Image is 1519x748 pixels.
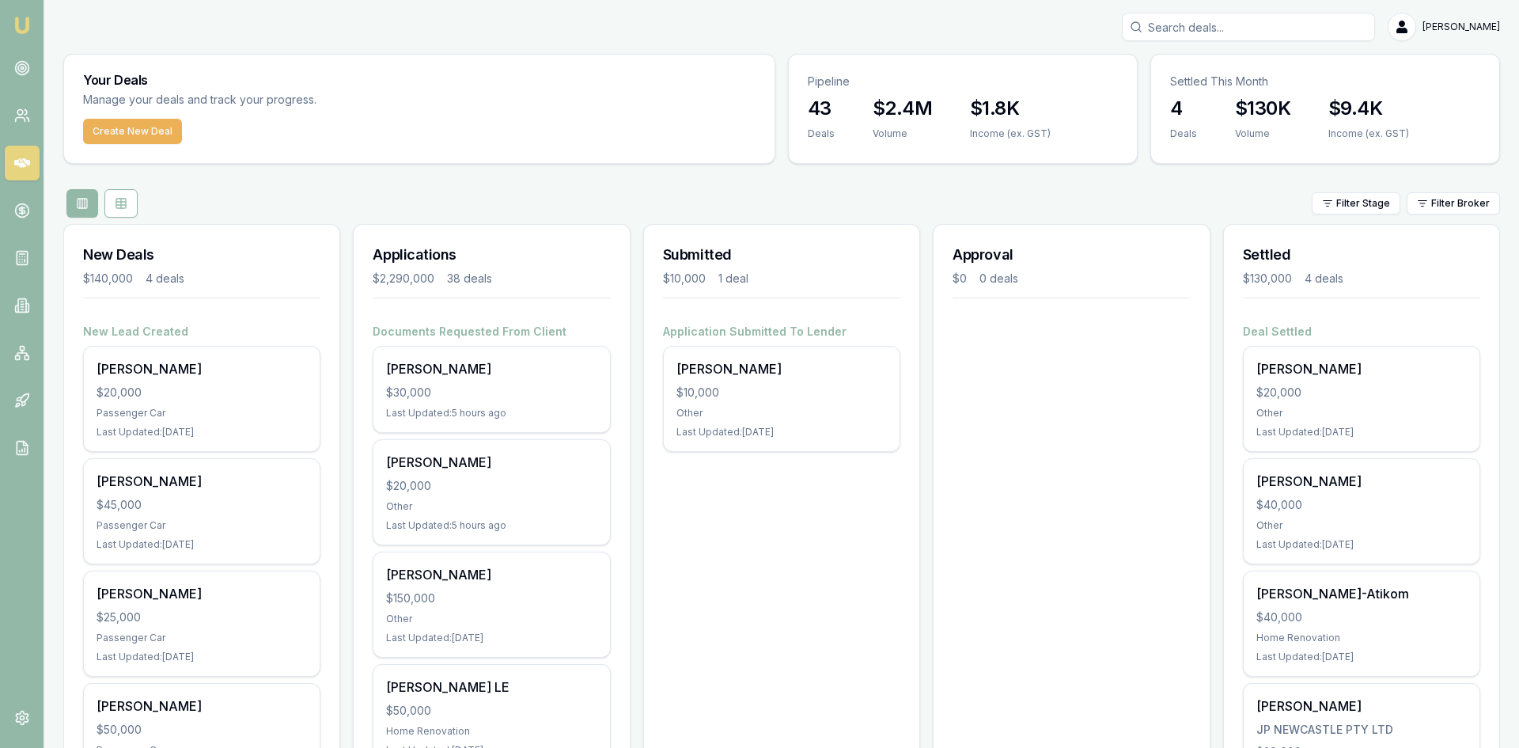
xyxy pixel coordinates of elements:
[979,271,1018,287] div: 0 deals
[146,271,184,287] div: 4 deals
[1256,538,1467,551] div: Last Updated: [DATE]
[386,500,597,513] div: Other
[1243,244,1480,266] h3: Settled
[1256,497,1467,513] div: $40,000
[1170,96,1197,121] h3: 4
[97,722,307,738] div: $50,000
[386,703,597,719] div: $50,000
[386,453,597,472] div: [PERSON_NAME]
[373,244,610,266] h3: Applications
[1235,96,1290,121] h3: $130K
[386,678,597,697] div: [PERSON_NAME] LE
[663,271,706,287] div: $10,000
[386,725,597,738] div: Home Renovation
[676,385,887,401] div: $10,000
[97,472,307,491] div: [PERSON_NAME]
[873,127,932,140] div: Volume
[1256,632,1467,644] div: Home Renovation
[718,271,748,287] div: 1 deal
[1256,359,1467,378] div: [PERSON_NAME]
[83,244,320,266] h3: New Deals
[663,324,900,340] h4: Application Submitted To Lender
[873,96,932,121] h3: $2.4M
[373,271,434,287] div: $2,290,000
[97,385,307,401] div: $20,000
[1256,385,1467,401] div: $20,000
[953,244,1190,266] h3: Approval
[97,697,307,716] div: [PERSON_NAME]
[1305,271,1343,287] div: 4 deals
[1256,584,1467,603] div: [PERSON_NAME]-Atikom
[83,91,488,109] p: Manage your deals and track your progress.
[663,244,900,266] h3: Submitted
[1431,197,1490,210] span: Filter Broker
[386,519,597,532] div: Last Updated: 5 hours ago
[97,538,307,551] div: Last Updated: [DATE]
[1312,192,1400,215] button: Filter Stage
[1256,609,1467,625] div: $40,000
[1122,13,1375,41] input: Search deals
[1422,21,1500,33] span: [PERSON_NAME]
[1256,519,1467,532] div: Other
[83,74,756,86] h3: Your Deals
[1256,722,1467,738] div: JP NEWCASTLE PTY LTD
[1256,697,1467,716] div: [PERSON_NAME]
[83,271,133,287] div: $140,000
[1407,192,1500,215] button: Filter Broker
[97,651,307,663] div: Last Updated: [DATE]
[676,426,887,439] div: Last Updated: [DATE]
[1243,271,1292,287] div: $130,000
[808,127,835,140] div: Deals
[97,359,307,378] div: [PERSON_NAME]
[386,385,597,401] div: $30,000
[1256,426,1467,439] div: Last Updated: [DATE]
[1170,127,1197,140] div: Deals
[676,359,887,378] div: [PERSON_NAME]
[386,407,597,420] div: Last Updated: 5 hours ago
[1170,74,1480,89] p: Settled This Month
[97,609,307,625] div: $25,000
[97,584,307,603] div: [PERSON_NAME]
[1328,127,1409,140] div: Income (ex. GST)
[386,565,597,584] div: [PERSON_NAME]
[13,16,32,35] img: emu-icon-u.png
[97,407,307,420] div: Passenger Car
[386,359,597,378] div: [PERSON_NAME]
[97,426,307,439] div: Last Updated: [DATE]
[83,119,182,144] button: Create New Deal
[386,613,597,625] div: Other
[1235,127,1290,140] div: Volume
[447,271,492,287] div: 38 deals
[970,96,1051,121] h3: $1.8K
[1256,407,1467,420] div: Other
[1243,324,1480,340] h4: Deal Settled
[386,632,597,644] div: Last Updated: [DATE]
[676,407,887,420] div: Other
[97,519,307,532] div: Passenger Car
[970,127,1051,140] div: Income (ex. GST)
[83,324,320,340] h4: New Lead Created
[1256,472,1467,491] div: [PERSON_NAME]
[373,324,610,340] h4: Documents Requested From Client
[808,74,1118,89] p: Pipeline
[808,96,835,121] h3: 43
[1336,197,1390,210] span: Filter Stage
[386,590,597,606] div: $150,000
[953,271,967,287] div: $0
[97,497,307,513] div: $45,000
[1256,651,1467,663] div: Last Updated: [DATE]
[386,478,597,494] div: $20,000
[1328,96,1409,121] h3: $9.4K
[97,632,307,644] div: Passenger Car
